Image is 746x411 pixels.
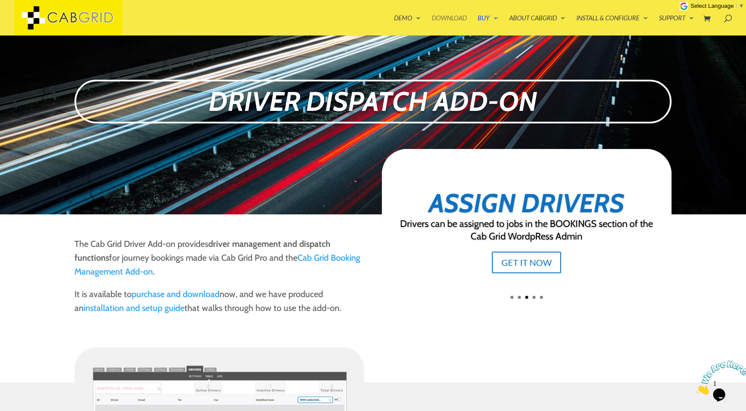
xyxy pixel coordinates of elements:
p: The Cab Grid Driver Add-on provides for journey bookings made via Cab Grid Pro and the . [74,237,364,287]
span: 1 [3,3,7,11]
a: purchase and download [132,289,220,299]
a: installation and setup guide [84,303,184,313]
a: 4 [533,296,536,299]
img: Chat attention grabber [3,3,57,38]
strong: driver management and dispatch functions [74,239,330,263]
a: Get It Now [492,252,561,273]
a: Download [432,15,467,36]
a: 2 [518,296,521,299]
a: Support [659,15,694,36]
span: ▼ [739,3,744,9]
a: Assign Drivers [429,187,624,219]
a: Select Language​ [691,3,744,9]
a: 1 [510,296,513,299]
a: CabGrid Taxi Plugin [14,12,123,21]
a: Buy [478,15,498,36]
iframe: chat widget [692,357,746,398]
a: About CabGrid [509,15,565,36]
p: Driver Dispatch Add-on [76,81,669,122]
a: Demo [394,15,421,36]
a: Install & Configure [576,15,648,36]
p: It is available to now, and we have produced an that walks through how to use the add-on. [74,287,364,324]
p: Drivers can be assigned to jobs in the BOOKINGS section of the Cab Grid WordpRess Admin [399,218,654,243]
a: Cab Grid Booking Management Add-on [74,252,360,277]
a: 5 [540,296,543,299]
span: Select Language [691,3,734,9]
a: 3 [525,296,528,299]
